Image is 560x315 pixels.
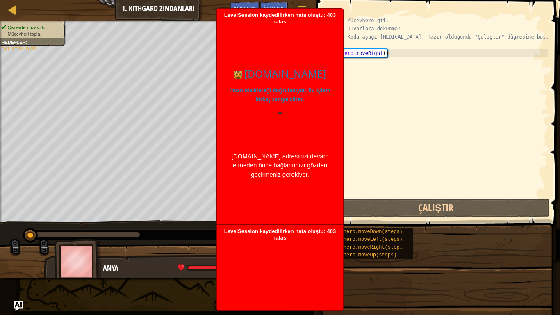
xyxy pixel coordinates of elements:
img: thang_avatar_frame.png [54,239,102,284]
font: Mücevheri topla. [8,31,41,37]
font: [DOMAIN_NAME] [244,66,326,80]
font: Hedefler [1,39,26,45]
font: Çivilerden uzak dur. [8,25,48,30]
button: AI'ya sor [14,301,23,311]
span: hero.moveRight(steps) [344,244,405,250]
button: Oyun Menüsünü Göster [292,2,312,21]
span: hero.moveUp(steps) [344,252,397,258]
font: LevelSession kaydedilirken hata oluştu: 403 hatası [224,228,336,241]
li: Çivilerden uzak dur. [1,24,61,31]
div: Anya [103,263,265,274]
li: Mücevheri topla. [1,31,61,37]
img: codecombat.com için simge [234,71,242,79]
button: AI'ya sor [230,2,260,17]
font: İnsan olabileceği doğrulanıyor. Bu işlem birkaç saniye sürer. [230,86,330,104]
button: Çalıştır [322,199,549,217]
font: [DOMAIN_NAME] adresinizi devam etmeden önce bağlantınızı gözden geçirmeniz gerekiyor. [232,153,329,178]
font: : [26,39,27,45]
span: hero.moveDown(steps) [344,229,403,235]
div: health: 11 / 11 [178,264,259,272]
font: AI'ya sor [234,5,255,12]
font: LevelSession kaydedilirken hata oluştu: 403 hatası [224,12,336,25]
font: Çalıştırılıyor... [1,46,41,51]
font: İpuçları [264,5,284,12]
span: hero.moveLeft(steps) [344,237,403,242]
